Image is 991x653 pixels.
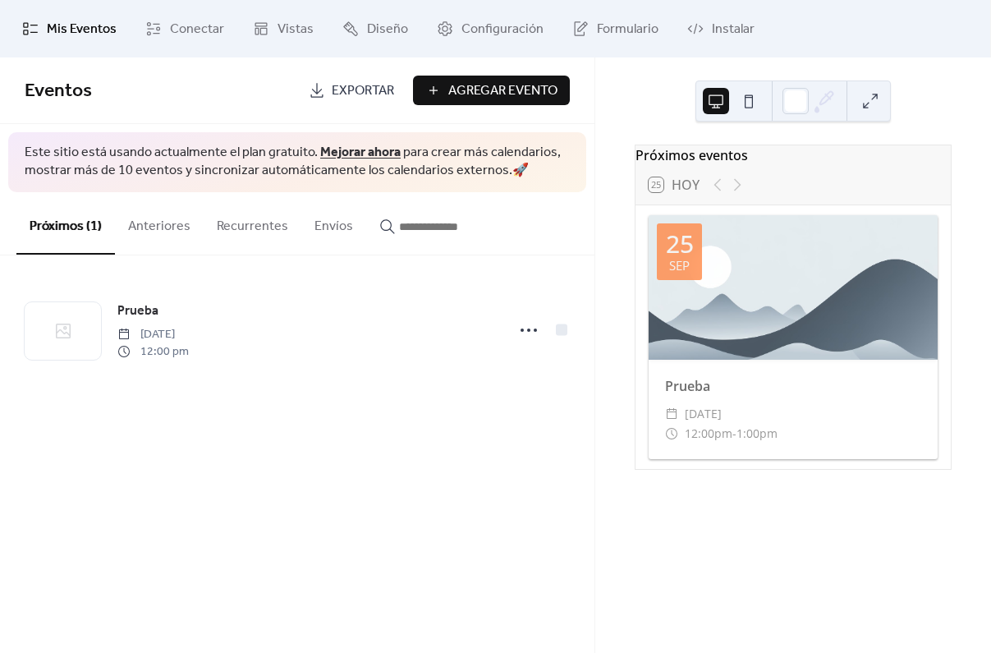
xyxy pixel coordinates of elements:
[685,404,722,424] span: [DATE]
[461,20,544,39] span: Configuración
[669,260,690,272] div: sep
[367,20,408,39] span: Diseño
[712,20,755,39] span: Instalar
[25,73,92,109] span: Eventos
[204,192,301,253] button: Recurrentes
[448,81,557,101] span: Agregar Evento
[47,20,117,39] span: Mis Eventos
[424,7,556,51] a: Configuración
[665,404,678,424] div: ​
[25,144,570,181] span: Este sitio está usando actualmente el plan gratuito. para crear más calendarios, mostrar más de 1...
[278,20,314,39] span: Vistas
[597,20,658,39] span: Formulario
[16,192,115,255] button: Próximos (1)
[115,192,204,253] button: Anteriores
[117,301,158,321] span: Prueba
[560,7,671,51] a: Formulario
[332,81,394,101] span: Exportar
[117,343,189,361] span: 12:00 pm
[635,145,951,165] div: Próximos eventos
[296,76,406,105] a: Exportar
[736,424,778,444] span: 1:00pm
[320,140,401,165] a: Mejorar ahora
[117,301,158,322] a: Prueba
[413,76,570,105] button: Agregar Evento
[330,7,420,51] a: Diseño
[675,7,767,51] a: Instalar
[685,424,732,444] span: 12:00pm
[301,192,366,253] button: Envíos
[665,424,678,444] div: ​
[117,326,189,343] span: [DATE]
[649,376,938,396] div: Prueba
[133,7,236,51] a: Conectar
[170,20,224,39] span: Conectar
[10,7,129,51] a: Mis Eventos
[241,7,326,51] a: Vistas
[732,424,736,444] span: -
[666,232,694,256] div: 25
